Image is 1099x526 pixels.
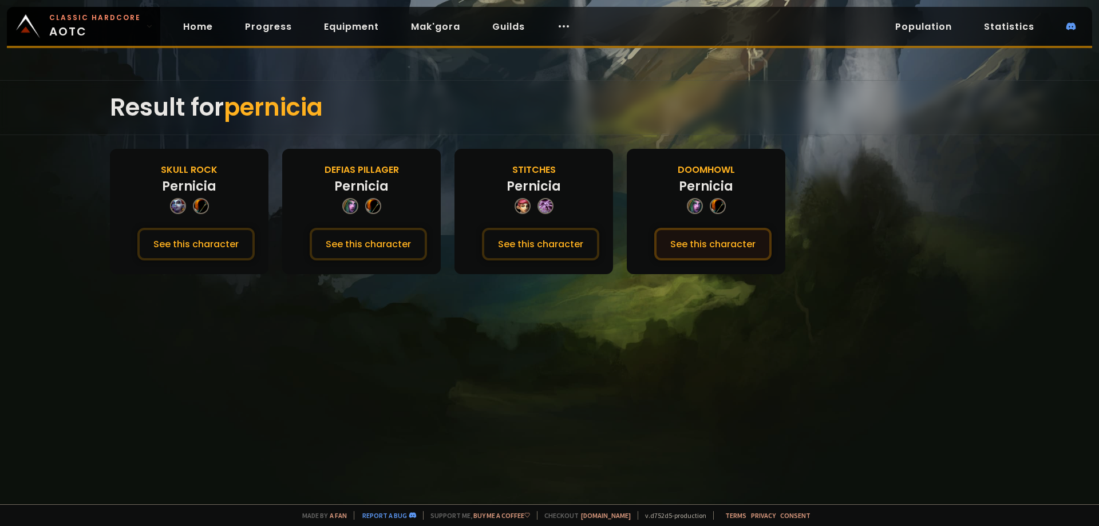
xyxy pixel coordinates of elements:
[537,511,631,520] span: Checkout
[654,228,772,260] button: See this character
[423,511,530,520] span: Support me,
[975,15,1043,38] a: Statistics
[315,15,388,38] a: Equipment
[725,511,746,520] a: Terms
[162,177,216,196] div: Pernicia
[679,177,733,196] div: Pernicia
[325,163,399,177] div: Defias Pillager
[161,163,218,177] div: Skull Rock
[402,15,469,38] a: Mak'gora
[174,15,222,38] a: Home
[110,81,989,135] div: Result for
[751,511,776,520] a: Privacy
[295,511,347,520] span: Made by
[678,163,735,177] div: Doomhowl
[362,511,407,520] a: Report a bug
[236,15,301,38] a: Progress
[49,13,141,23] small: Classic Hardcore
[483,15,534,38] a: Guilds
[581,511,631,520] a: [DOMAIN_NAME]
[330,511,347,520] a: a fan
[780,511,811,520] a: Consent
[507,177,561,196] div: Pernicia
[473,511,530,520] a: Buy me a coffee
[482,228,599,260] button: See this character
[334,177,389,196] div: Pernicia
[137,228,255,260] button: See this character
[512,163,556,177] div: Stitches
[310,228,427,260] button: See this character
[7,7,160,46] a: Classic HardcoreAOTC
[49,13,141,40] span: AOTC
[224,90,323,124] span: pernicia
[886,15,961,38] a: Population
[638,511,706,520] span: v. d752d5 - production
